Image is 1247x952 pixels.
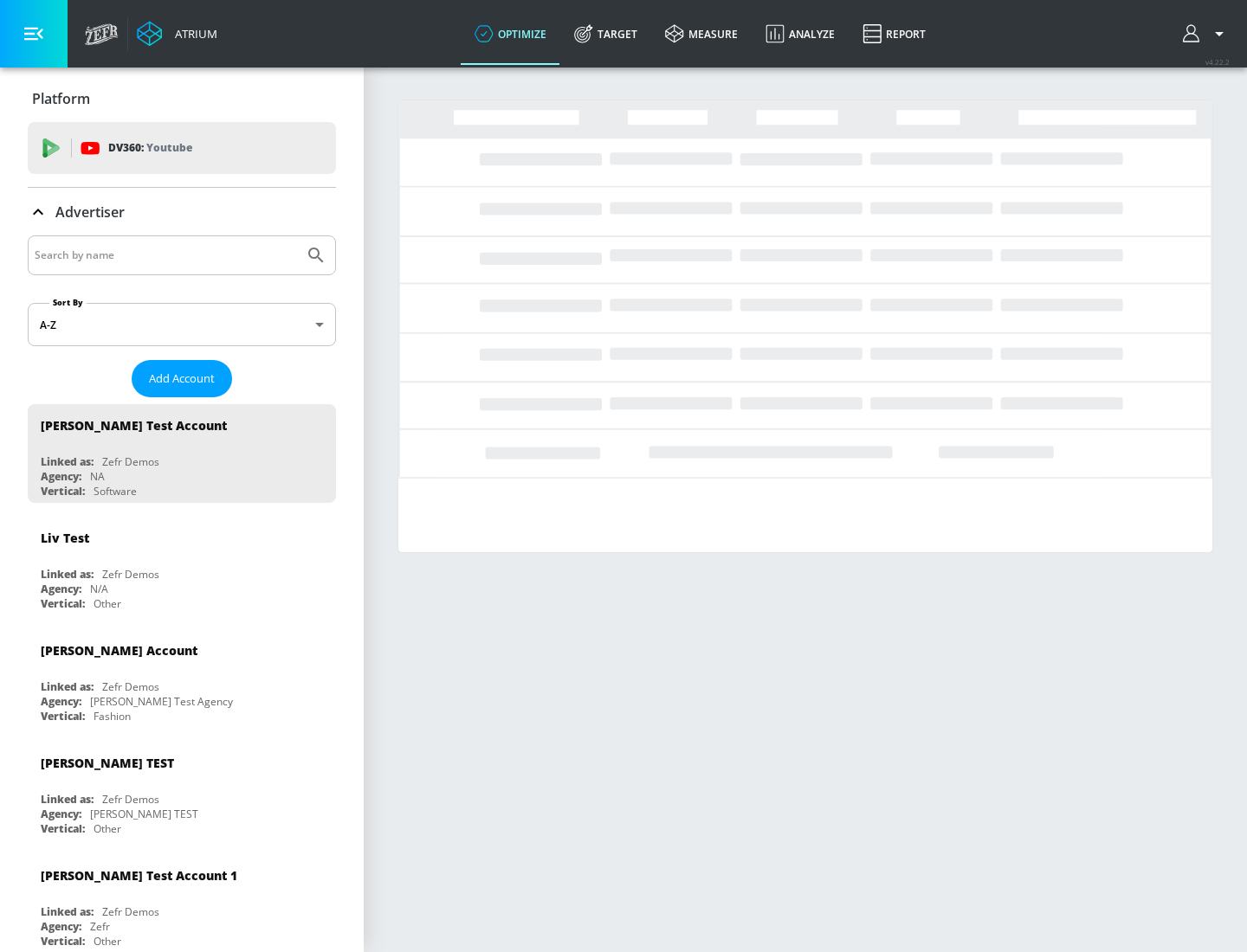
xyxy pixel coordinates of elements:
div: Linked as: [41,454,94,469]
div: Other [94,596,121,611]
div: [PERSON_NAME] TEST [41,755,174,771]
div: Software [94,484,137,499]
div: [PERSON_NAME] Test Account [41,417,227,434]
div: Platform [28,74,336,123]
div: [PERSON_NAME] AccountLinked as:Zefr DemosAgency:[PERSON_NAME] Test AgencyVertical:Fashion [28,629,336,728]
div: Vertical: [41,934,85,949]
div: Zefr Demos [102,679,159,694]
div: Atrium [168,26,217,42]
p: Youtube [146,138,192,157]
button: Add Account [132,360,232,397]
a: Report [849,3,940,65]
div: [PERSON_NAME] Test AccountLinked as:Zefr DemosAgency:NAVertical:Software [28,404,336,503]
div: Vertical: [41,596,85,611]
div: Other [94,934,121,949]
div: Zefr Demos [102,567,159,582]
div: [PERSON_NAME] Test Account 1 [41,867,237,884]
div: [PERSON_NAME] TESTLinked as:Zefr DemosAgency:[PERSON_NAME] TESTVertical:Other [28,742,336,840]
div: Agency: [41,469,81,484]
div: NA [90,469,105,484]
div: Zefr Demos [102,454,159,469]
div: Agency: [41,919,81,934]
div: [PERSON_NAME] Account [41,642,197,659]
div: Liv TestLinked as:Zefr DemosAgency:N/AVertical:Other [28,517,336,615]
span: v 4.22.2 [1205,57,1230,67]
input: Search by name [35,244,297,267]
a: Analyze [752,3,849,65]
div: Zefr Demos [102,792,159,807]
div: Agency: [41,694,81,709]
div: DV360: Youtube [28,122,336,174]
div: [PERSON_NAME] Test Agency [90,694,233,709]
a: measure [651,3,752,65]
div: Vertical: [41,484,85,499]
p: Platform [32,89,90,108]
div: [PERSON_NAME] TEST [90,807,198,821]
label: Sort By [49,297,87,308]
a: Atrium [137,21,217,47]
span: Add Account [149,369,215,389]
div: Linked as: [41,679,94,694]
div: Vertical: [41,821,85,836]
div: Other [94,821,121,836]
div: A-Z [28,303,336,346]
div: N/A [90,582,108,596]
p: Advertiser [55,203,125,222]
div: Agency: [41,807,81,821]
div: Agency: [41,582,81,596]
div: Linked as: [41,567,94,582]
div: Linked as: [41,904,94,919]
div: Advertiser [28,188,336,236]
div: Fashion [94,709,131,724]
div: Vertical: [41,709,85,724]
div: Zefr Demos [102,904,159,919]
p: DV360: [108,138,192,158]
div: Liv Test [41,530,89,546]
div: Zefr [90,919,110,934]
div: Linked as: [41,792,94,807]
a: Target [560,3,651,65]
a: optimize [461,3,560,65]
